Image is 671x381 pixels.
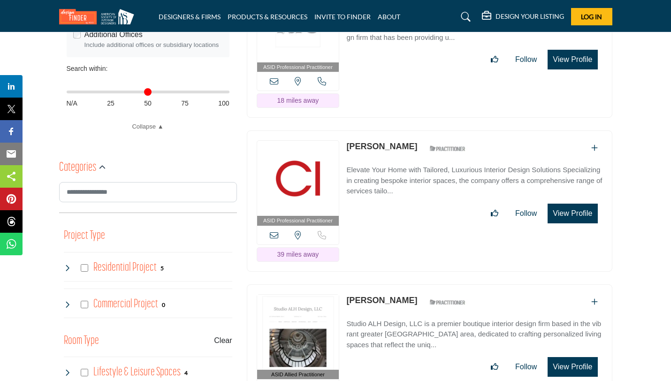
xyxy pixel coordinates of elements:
[548,50,597,69] button: View Profile
[93,296,158,312] h4: Commercial Project: Involve the design, construction, or renovation of spaces used for business p...
[107,99,114,108] span: 25
[548,204,597,223] button: View Profile
[509,50,543,69] button: Follow
[571,8,612,25] button: Log In
[482,11,564,23] div: DESIGN YOUR LISTING
[228,13,307,21] a: PRODUCTS & RESOURCES
[485,204,504,223] button: Like listing
[485,50,504,69] button: Like listing
[93,259,157,276] h4: Residential Project: Types of projects range from simple residential renovations to highly comple...
[93,364,181,381] h4: Lifestyle & Leisure Spaces: Lifestyle & Leisure Spaces
[277,97,319,104] span: 18 miles away
[159,13,221,21] a: DESIGNERS & FIRMS
[67,64,229,74] div: Search within:
[67,122,229,131] a: Collapse ▲
[452,9,477,24] a: Search
[485,358,504,376] button: Like listing
[581,13,602,21] span: Log In
[160,264,164,272] div: 5 Results For Residential Project
[257,141,339,226] a: ASID Professional Practitioner
[426,143,468,154] img: ASID Qualified Practitioners Badge Icon
[67,99,77,108] span: N/A
[263,63,333,71] span: ASID Professional Practitioner
[346,159,602,197] a: Elevate Your Home with Tailored, Luxurious Interior Design Solutions Specializing in creating bes...
[144,99,152,108] span: 50
[496,12,564,21] h5: DESIGN YOUR LISTING
[346,296,417,305] a: [PERSON_NAME]
[378,13,400,21] a: ABOUT
[346,140,417,153] p: Kelly Bridges
[81,264,88,272] input: Select Residential Project checkbox
[162,302,165,308] b: 0
[59,160,96,176] h2: Categories
[84,40,223,50] div: Include additional offices or subsidiary locations
[64,227,105,245] button: Project Type
[59,182,237,202] input: Search Category
[181,99,189,108] span: 75
[162,300,165,309] div: 0 Results For Commercial Project
[257,295,339,370] img: Amy Hebel
[346,142,417,151] a: [PERSON_NAME]
[548,357,597,377] button: View Profile
[64,332,99,350] button: Room Type
[346,319,602,351] p: Studio ALH Design, LLC is a premier boutique interior design firm based in the vibrant greater [G...
[81,301,88,308] input: Select Commercial Project checkbox
[257,295,339,380] a: ASID Allied Practitioner
[426,297,468,308] img: ASID Qualified Practitioners Badge Icon
[263,217,333,225] span: ASID Professional Practitioner
[184,370,188,376] b: 4
[160,265,164,272] b: 5
[346,165,602,197] p: Elevate Your Home with Tailored, Luxurious Interior Design Solutions Specializing in creating bes...
[59,9,139,24] img: Site Logo
[314,13,371,21] a: INVITE TO FINDER
[214,335,232,346] buton: Clear
[271,371,325,379] span: ASID Allied Practitioner
[84,29,143,40] label: Additional Offices
[257,141,339,216] img: Kelly Bridges
[509,358,543,376] button: Follow
[184,368,188,377] div: 4 Results For Lifestyle & Leisure Spaces
[591,144,598,152] a: Add To List
[509,204,543,223] button: Follow
[277,251,319,258] span: 39 miles away
[346,294,417,307] p: Amy Hebel
[591,298,598,306] a: Add To List
[218,99,229,108] span: 100
[81,369,88,376] input: Select Lifestyle & Leisure Spaces checkbox
[346,313,602,351] a: Studio ALH Design, LLC is a premier boutique interior design firm based in the vibrant greater [G...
